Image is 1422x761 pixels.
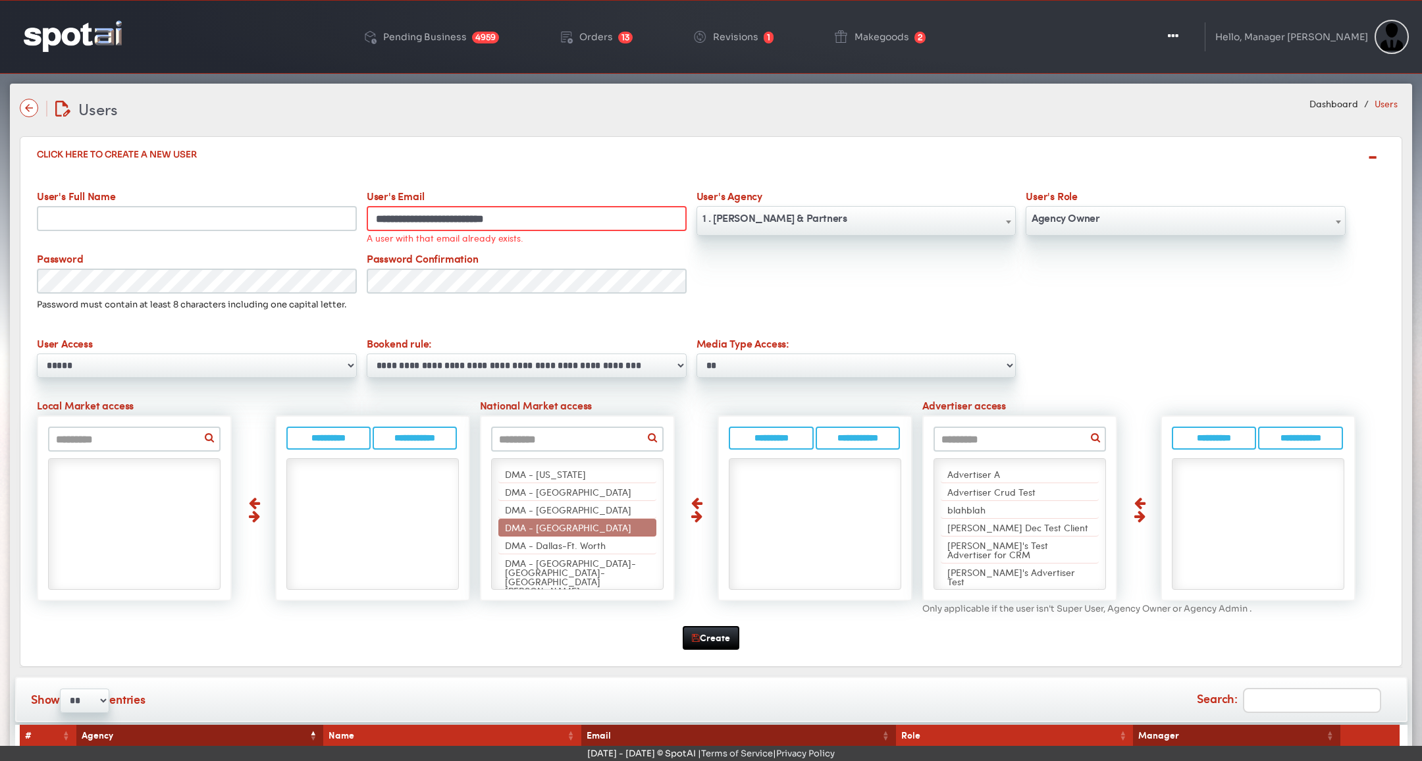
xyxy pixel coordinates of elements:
span: [PERSON_NAME] Dec Test Client [947,521,1088,534]
a: Pending Business 4959 [352,8,510,66]
label: User Access [32,336,362,354]
span: 1 [764,32,774,43]
select: Showentries [60,689,109,713]
span: 1 . Sterling Cooper & Partners [697,206,1016,236]
img: Sterling Cooper & Partners [1375,20,1409,54]
img: order-play.png [558,29,574,45]
th: Manager: activate to sort column ascending [1133,725,1340,747]
th: Name: activate to sort column ascending [323,725,581,747]
span: Users [78,97,117,120]
a: Orders 13 [548,8,643,66]
span: DMA - [GEOGRAPHIC_DATA]-[GEOGRAPHIC_DATA]-[GEOGRAPHIC_DATA][PERSON_NAME] [505,556,636,597]
img: line-1.svg [1205,22,1205,51]
div: Hello, Manager [PERSON_NAME] [1215,32,1368,41]
span: Advertiser A [947,467,1000,481]
span: Agency Owner [1026,206,1346,236]
img: deployed-code-history.png [362,29,378,45]
label: User's Full Name [32,188,362,206]
img: logo-reversed.png [24,20,122,51]
label: User's Email [361,188,691,206]
div: A user with that email already exists. [367,231,687,244]
label: Search: [1197,688,1381,713]
label: Password Confirmation [361,251,691,269]
a: Terms of Service [701,748,773,759]
li: Users [1361,97,1398,110]
span: DMA - Dallas-Ft. Worth [505,538,606,552]
img: change-circle.png [692,29,708,45]
label: National Market access [475,398,918,415]
span: Agency Owner [1026,207,1345,228]
span: DMA - [GEOGRAPHIC_DATA] [505,503,631,516]
label: Media Type Access: [691,336,1021,354]
span: Advertiser Crud Test [947,485,1036,498]
img: edit-document.svg [55,101,70,117]
label: Show entries [31,689,145,713]
a: Revisions 1 [681,8,784,66]
div: Revisions [713,32,758,41]
h5: Password must contain at least 8 characters including one capital letter. [37,300,1385,309]
img: line-12.svg [46,101,47,117]
th: Email: activate to sort column ascending [581,725,896,747]
span: 4959 [472,32,499,43]
span: [PERSON_NAME]'s Advertiser Test [947,565,1075,588]
label: User's Role [1021,188,1351,206]
th: Agency: activate to sort column descending [76,725,323,747]
a: Dashboard [1309,97,1358,110]
div: Only applicable if the user isn't Super User, Agency Owner or Agency Admin . [918,604,1361,613]
input: Search: [1243,688,1381,713]
th: Role: activate to sort column ascending [896,725,1133,747]
span: DMA - [GEOGRAPHIC_DATA] [505,485,631,498]
span: DMA - [US_STATE] [505,467,586,481]
th: #: activate to sort column ascending [20,725,76,747]
button: Create [683,626,739,650]
span: blahblah [947,503,986,516]
label: Advertiser access [918,398,1361,415]
span: 13 [618,32,633,43]
div: Orders [579,32,613,41]
a: Privacy Policy [776,748,835,759]
div: Pending Business [383,32,467,41]
span: 2 [914,32,926,43]
div: Click Here To Create A New User [20,136,1402,172]
label: Bookend rule: [361,336,691,354]
label: User's Agency [691,188,1021,206]
span: 1 . Sterling Cooper & Partners [697,207,1016,228]
span: DMA - [GEOGRAPHIC_DATA] [505,521,631,534]
label: Local Market access [32,398,475,415]
label: Password [32,251,362,269]
img: name-arrow-back-state-default-icon-true-icon-only-true-type.svg [20,99,38,117]
div: Makegoods [855,32,909,41]
a: Makegoods 2 [822,8,936,66]
span: [PERSON_NAME]'s Test Advertiser for CRM [947,538,1048,561]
